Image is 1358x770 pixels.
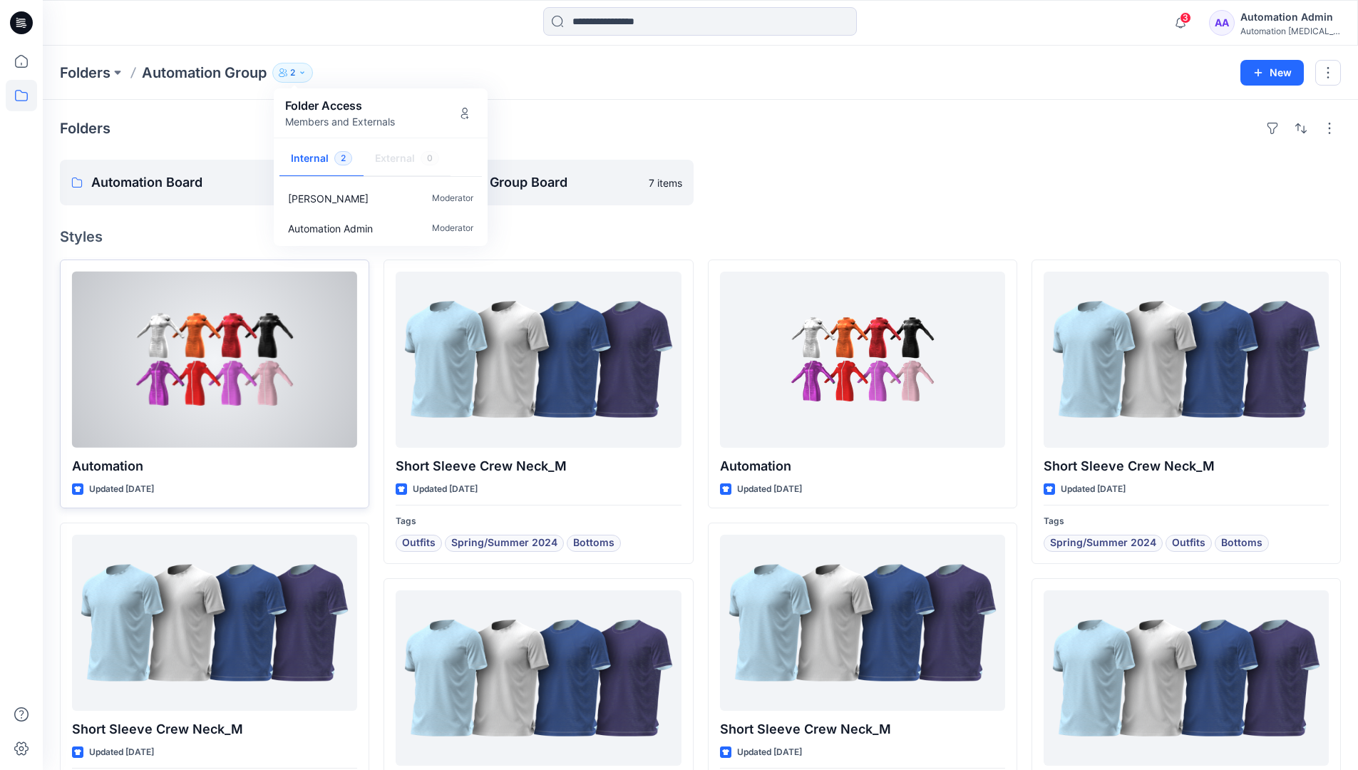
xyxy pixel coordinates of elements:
[573,535,614,552] span: Bottoms
[396,514,681,529] p: Tags
[413,482,478,497] p: Updated [DATE]
[91,173,304,192] p: Automation Board
[1221,535,1262,552] span: Bottoms
[288,221,373,236] p: Automation Admin
[1044,456,1329,476] p: Short Sleeve Crew Neck_M
[396,590,681,766] a: Short Sleeve Crew Neck_M
[60,160,369,205] a: Automation Board184 items
[334,151,352,165] span: 2
[72,456,357,476] p: Automation
[60,63,110,83] a: Folders
[737,745,802,760] p: Updated [DATE]
[1044,514,1329,529] p: Tags
[72,535,357,711] a: Short Sleeve Crew Neck_M
[1240,9,1340,26] div: Automation Admin
[279,141,364,178] button: Internal
[720,456,1005,476] p: Automation
[89,745,154,760] p: Updated [DATE]
[384,160,693,205] a: Automation Group Board7 items
[451,535,557,552] span: Spring/Summer 2024
[290,65,295,81] p: 2
[60,228,1341,245] h4: Styles
[415,173,639,192] p: Automation Group Board
[1209,10,1235,36] div: AA
[60,120,110,137] h4: Folders
[1061,482,1126,497] p: Updated [DATE]
[285,97,395,114] p: Folder Access
[72,719,357,739] p: Short Sleeve Crew Neck_M
[364,141,451,178] button: External
[1050,535,1156,552] span: Spring/Summer 2024
[89,482,154,497] p: Updated [DATE]
[272,63,313,83] button: 2
[285,114,395,129] p: Members and Externals
[1180,12,1191,24] span: 3
[1240,60,1304,86] button: New
[737,482,802,497] p: Updated [DATE]
[432,191,473,206] p: Moderator
[720,272,1005,448] a: Automation
[1044,272,1329,448] a: Short Sleeve Crew Neck_M
[1172,535,1205,552] span: Outfits
[142,63,267,83] p: Automation Group
[277,183,485,213] a: [PERSON_NAME]Moderator
[421,151,439,165] span: 0
[396,272,681,448] a: Short Sleeve Crew Neck_M
[396,456,681,476] p: Short Sleeve Crew Neck_M
[432,221,473,236] p: Moderator
[402,535,436,552] span: Outfits
[277,213,485,243] a: Automation AdminModerator
[1240,26,1340,36] div: Automation [MEDICAL_DATA]...
[72,272,357,448] a: Automation
[649,175,682,190] p: 7 items
[720,535,1005,711] a: Short Sleeve Crew Neck_M
[720,719,1005,739] p: Short Sleeve Crew Neck_M
[1044,590,1329,766] a: Short Sleeve Crew Neck_M
[453,102,476,125] button: Manage Users
[288,191,369,206] p: Vladyslav Kachuk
